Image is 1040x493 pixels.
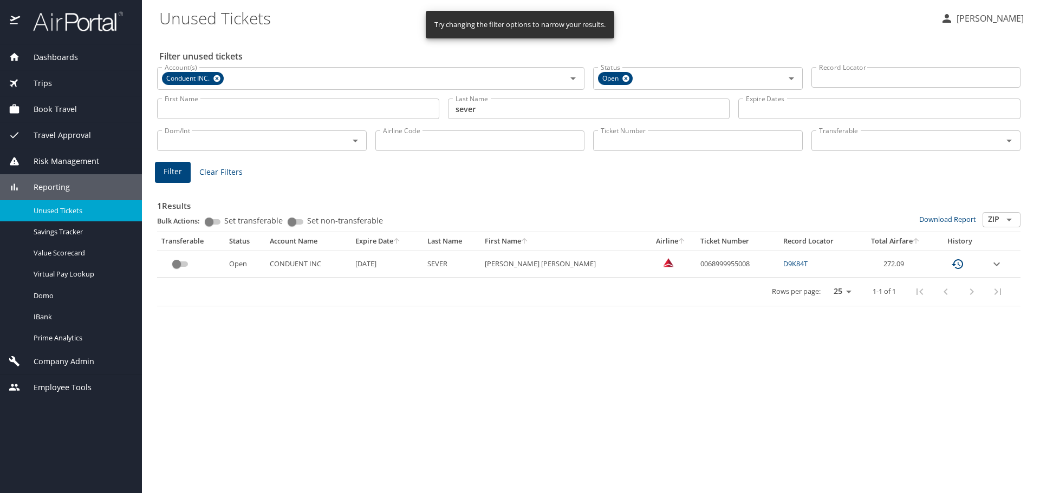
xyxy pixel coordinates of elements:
p: 1-1 of 1 [873,288,896,295]
img: Delta Airlines [663,257,674,268]
span: Set non-transferable [307,217,383,225]
button: expand row [990,258,1003,271]
span: Prime Analytics [34,333,129,343]
td: 272.09 [857,251,934,277]
table: custom pagination table [157,232,1020,306]
h3: 1 Results [157,193,1020,212]
button: sort [678,238,686,245]
td: [PERSON_NAME] [PERSON_NAME] [480,251,645,277]
span: Value Scorecard [34,248,129,258]
div: Try changing the filter options to narrow your results. [434,14,606,35]
span: Dashboards [20,51,78,63]
button: [PERSON_NAME] [936,9,1028,28]
span: Risk Management [20,155,99,167]
button: Open [565,71,581,86]
span: Filter [164,165,182,179]
a: Download Report [919,214,976,224]
button: Clear Filters [195,162,247,182]
td: 0068999955008 [696,251,779,277]
td: SEVER [423,251,480,277]
span: Employee Tools [20,382,92,393]
button: sort [913,238,920,245]
span: Company Admin [20,356,94,367]
button: Open [1002,212,1017,227]
select: rows per page [825,284,855,300]
p: [PERSON_NAME] [953,12,1024,25]
td: Open [225,251,266,277]
div: Transferable [161,236,220,246]
p: Bulk Actions: [157,216,209,226]
img: airportal-logo.png [21,11,123,32]
button: Open [784,71,799,86]
span: Unused Tickets [34,206,129,216]
img: icon-airportal.png [10,11,21,32]
h1: Unused Tickets [159,1,932,35]
div: Conduent INC. [162,72,224,85]
th: Account Name [265,232,351,251]
span: Open [598,73,625,84]
button: Open [1002,133,1017,148]
th: History [934,232,986,251]
th: Airline [645,232,696,251]
button: sort [521,238,529,245]
td: [DATE] [351,251,423,277]
p: Rows per page: [772,288,821,295]
button: Open [348,133,363,148]
th: Status [225,232,266,251]
th: First Name [480,232,645,251]
span: Virtual Pay Lookup [34,269,129,279]
div: Open [598,72,633,85]
span: Clear Filters [199,166,243,179]
span: Book Travel [20,103,77,115]
th: Last Name [423,232,480,251]
th: Expire Date [351,232,423,251]
button: Filter [155,162,191,183]
th: Total Airfare [857,232,934,251]
th: Ticket Number [696,232,779,251]
th: Record Locator [779,232,857,251]
h2: Filter unused tickets [159,48,1023,65]
span: Reporting [20,181,70,193]
span: IBank [34,312,129,322]
span: Domo [34,291,129,301]
span: Conduent INC. [162,73,216,84]
span: Savings Tracker [34,227,129,237]
a: D9K84T [783,259,808,268]
span: Trips [20,77,52,89]
button: sort [393,238,401,245]
td: CONDUENT INC [265,251,351,277]
span: Set transferable [224,217,283,225]
span: Travel Approval [20,129,91,141]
